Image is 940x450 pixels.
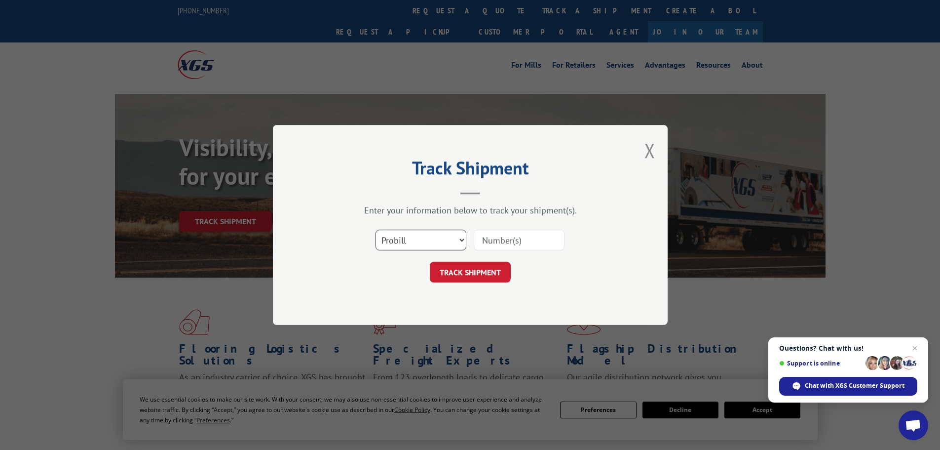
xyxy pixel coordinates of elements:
[779,360,862,367] span: Support is online
[322,205,618,216] div: Enter your information below to track your shipment(s).
[805,381,904,390] span: Chat with XGS Customer Support
[474,230,564,250] input: Number(s)
[779,377,917,396] span: Chat with XGS Customer Support
[322,161,618,180] h2: Track Shipment
[779,344,917,352] span: Questions? Chat with us!
[899,410,928,440] a: Open chat
[430,262,511,283] button: TRACK SHIPMENT
[644,137,655,164] button: Close modal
